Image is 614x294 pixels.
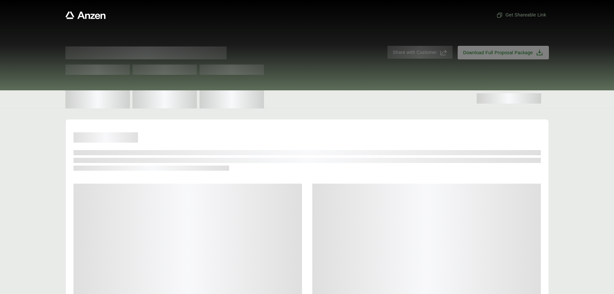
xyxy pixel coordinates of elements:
span: Proposal for [65,46,227,59]
span: Get Shareable Link [496,12,546,18]
span: Test [132,65,197,75]
button: Get Shareable Link [494,9,549,21]
a: Anzen website [65,11,106,19]
span: Share with Customer [393,49,437,56]
span: Test [200,65,264,75]
span: Test [65,65,130,75]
